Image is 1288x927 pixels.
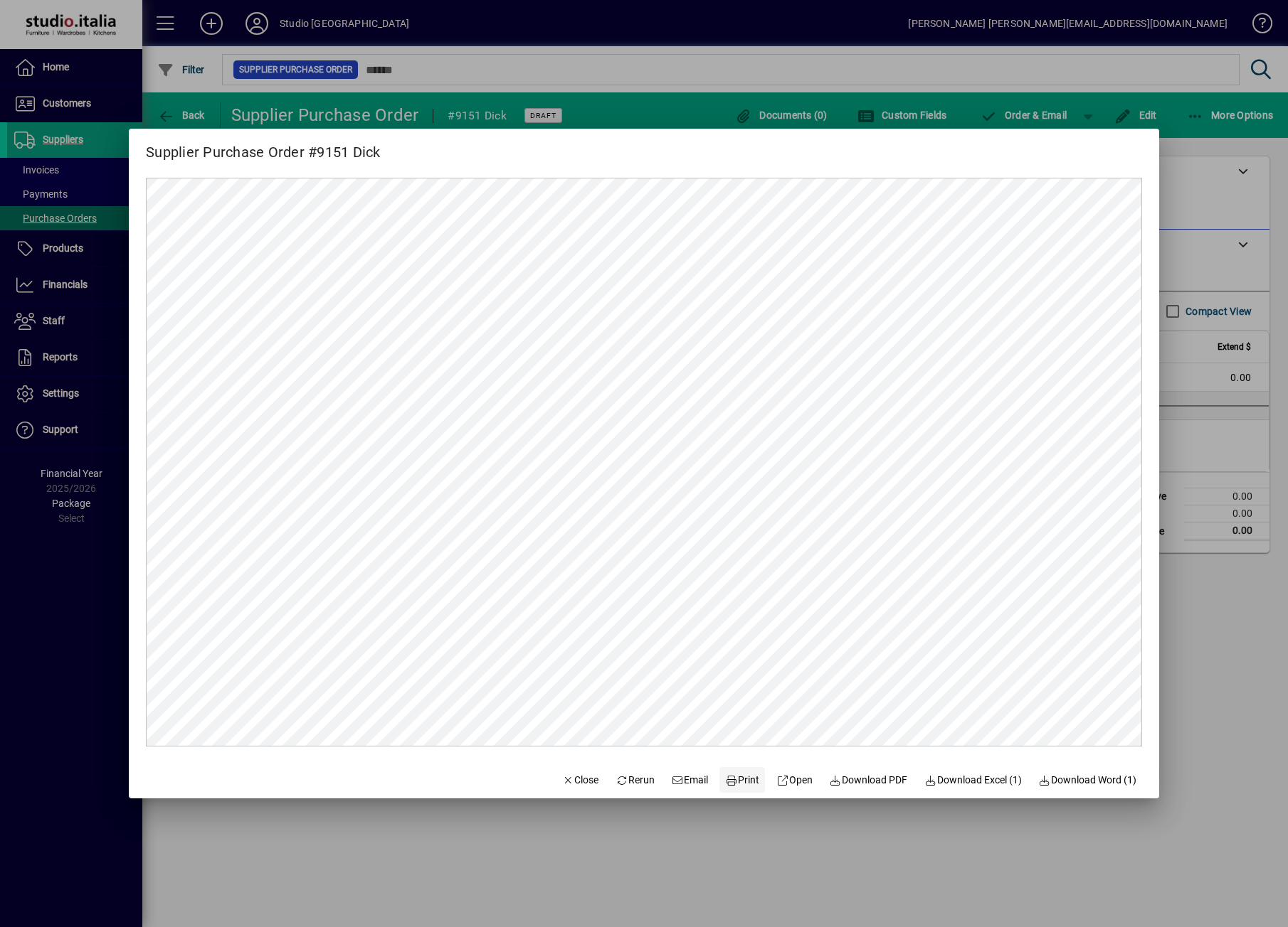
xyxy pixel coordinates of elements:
a: Download PDF [824,767,914,793]
span: Email [672,773,709,788]
span: Download Excel (1) [924,773,1022,788]
a: Open [771,767,818,793]
h2: Supplier Purchase Order #9151 Dick [129,129,398,164]
button: Download Excel (1) [919,767,1028,793]
button: Download Word (1) [1033,767,1143,793]
button: Close [556,767,605,793]
button: Email [666,767,714,793]
button: Print [719,767,765,793]
span: Print [725,773,759,788]
span: Download Word (1) [1039,773,1137,788]
span: Open [776,773,813,788]
span: Download PDF [830,773,908,788]
span: Close [562,773,599,788]
span: Rerun [616,773,655,788]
